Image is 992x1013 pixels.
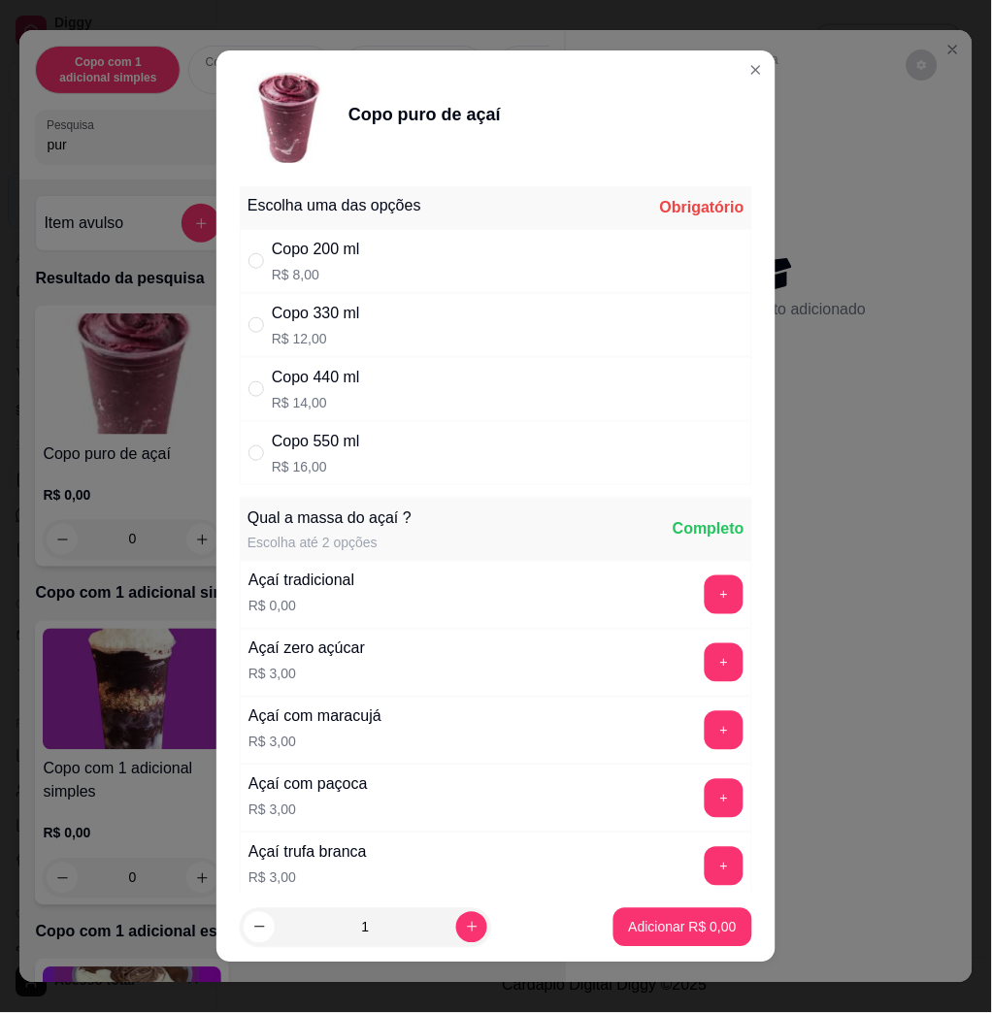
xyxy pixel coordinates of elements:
div: Qual a massa do açaí ? [248,506,412,530]
div: Obrigatório [660,196,744,219]
div: Completo [673,518,744,541]
button: add [705,711,744,750]
button: Adicionar R$ 0,00 [613,908,752,947]
button: add [705,575,744,614]
div: Copo 200 ml [272,238,360,261]
p: R$ 3,00 [248,665,365,684]
div: Copo 550 ml [272,430,360,453]
p: R$ 16,00 [272,457,360,476]
div: Copo puro de açaí [348,101,501,128]
div: Açaí zero açúcar [248,637,365,661]
div: Escolha até 2 opções [248,534,412,553]
img: product-image [240,66,337,163]
p: R$ 0,00 [248,597,354,616]
button: Close [741,54,772,85]
div: Escolha uma das opções [248,194,421,217]
p: Adicionar R$ 0,00 [629,918,737,937]
button: add [705,847,744,886]
div: Açaí trufa branca [248,841,367,865]
p: R$ 12,00 [272,329,360,348]
button: add [705,779,744,818]
div: Copo 440 ml [272,366,360,389]
div: Copo 330 ml [272,302,360,325]
p: R$ 3,00 [248,868,367,888]
p: R$ 3,00 [248,733,381,752]
p: R$ 8,00 [272,265,360,284]
div: Açaí com maracujá [248,705,381,729]
p: R$ 3,00 [248,801,368,820]
button: decrease-product-quantity [244,912,275,943]
button: increase-product-quantity [456,912,487,943]
button: add [705,643,744,682]
p: R$ 14,00 [272,393,360,412]
div: Açaí com paçoca [248,773,368,797]
div: Açaí tradicional [248,570,354,593]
